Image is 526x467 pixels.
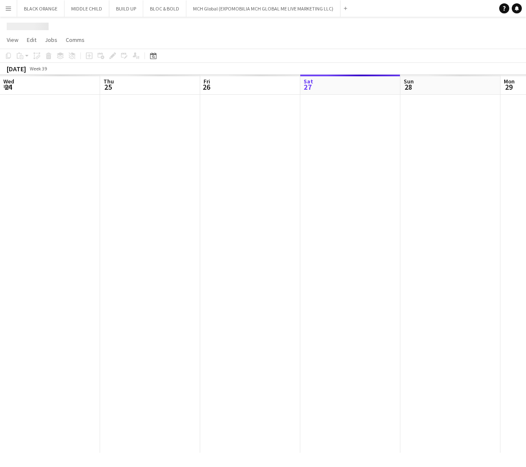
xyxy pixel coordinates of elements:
span: Wed [3,78,14,85]
span: 29 [503,82,515,92]
span: View [7,36,18,44]
a: Comms [62,34,88,45]
a: Edit [23,34,40,45]
span: Week 39 [28,65,49,72]
button: BLACK ORANGE [17,0,64,17]
span: Jobs [45,36,57,44]
span: Comms [66,36,85,44]
span: 28 [402,82,414,92]
span: 26 [202,82,210,92]
span: Sun [404,78,414,85]
span: Sat [304,78,313,85]
a: Jobs [41,34,61,45]
button: MCH Global (EXPOMOBILIA MCH GLOBAL ME LIVE MARKETING LLC) [186,0,340,17]
button: MIDDLE CHILD [64,0,109,17]
span: Edit [27,36,36,44]
span: Thu [103,78,114,85]
span: 27 [302,82,313,92]
a: View [3,34,22,45]
button: BUILD UP [109,0,143,17]
span: Fri [204,78,210,85]
span: Mon [504,78,515,85]
span: 25 [102,82,114,92]
button: BLOC & BOLD [143,0,186,17]
div: [DATE] [7,65,26,73]
span: 24 [2,82,14,92]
